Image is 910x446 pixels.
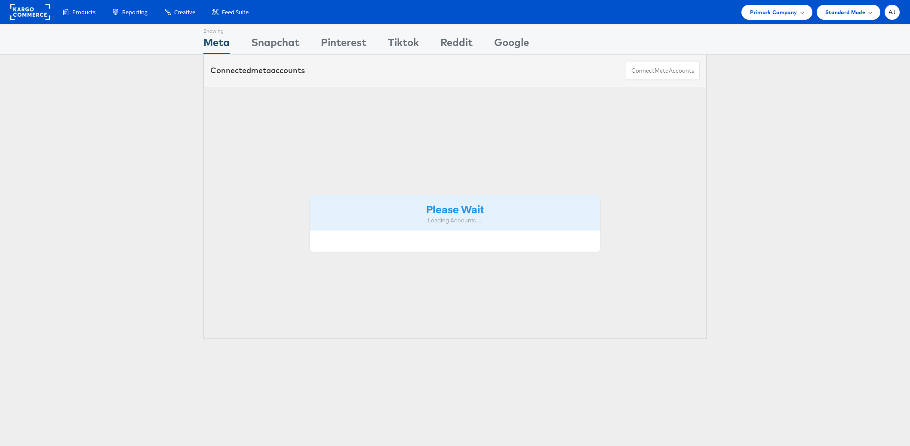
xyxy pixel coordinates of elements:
[203,25,230,35] div: Showing
[750,8,797,17] span: Primark Company
[888,9,896,15] span: AJ
[440,35,473,54] div: Reddit
[655,67,669,75] span: meta
[825,8,865,17] span: Standard Mode
[316,216,594,225] div: Loading Accounts ....
[426,202,484,216] strong: Please Wait
[203,35,230,54] div: Meta
[251,65,271,75] span: meta
[174,8,195,16] span: Creative
[72,8,95,16] span: Products
[494,35,529,54] div: Google
[626,61,700,80] button: ConnectmetaAccounts
[251,35,299,54] div: Snapchat
[388,35,419,54] div: Tiktok
[122,8,148,16] span: Reporting
[222,8,249,16] span: Feed Suite
[321,35,366,54] div: Pinterest
[210,65,305,76] div: Connected accounts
